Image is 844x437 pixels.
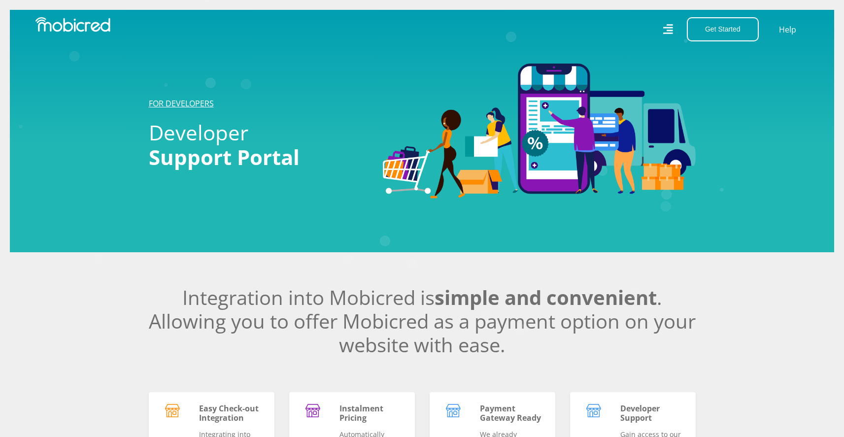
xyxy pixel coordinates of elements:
h5: Instalment Pricing [339,404,403,423]
h5: Developer Support [620,404,683,423]
h1: Developer [149,120,368,170]
a: Help [778,23,797,36]
img: Mobicred [35,17,110,32]
h5: Payment Gateway Ready [480,404,543,423]
span: Support Portal [149,143,300,171]
h5: Easy Check-out Integration [199,404,262,423]
button: Get Started [687,17,759,41]
h2: Integration into Mobicred is . Allowing you to offer Mobicred as a payment option on your website... [149,286,696,357]
a: FOR DEVELOPERS [149,98,214,109]
img: Developer Support Portal [383,64,696,199]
